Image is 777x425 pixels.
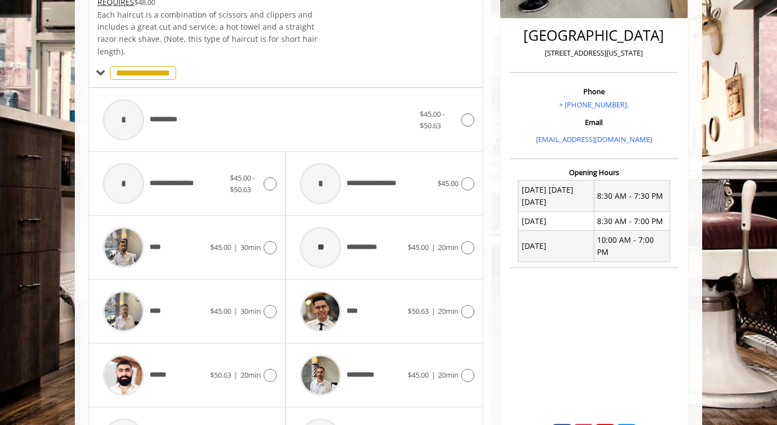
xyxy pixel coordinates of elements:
span: 30min [240,242,261,252]
h3: Email [512,118,676,126]
td: 8:30 AM - 7:00 PM [594,212,670,231]
span: | [234,306,238,316]
td: [DATE] [518,212,594,231]
span: $45.00 [408,370,429,380]
span: $50.63 [408,306,429,316]
p: [STREET_ADDRESS][US_STATE] [512,47,676,59]
span: $45.00 - $50.63 [230,173,255,194]
span: $45.00 [210,242,231,252]
span: $50.63 [210,370,231,380]
span: $45.00 [408,242,429,252]
span: 20min [240,370,261,380]
h3: Opening Hours [510,168,678,176]
a: + [PHONE_NUMBER]. [559,100,628,110]
td: 8:30 AM - 7:30 PM [594,181,670,212]
span: | [234,242,238,252]
span: $45.00 [210,306,231,316]
span: Each haircut is a combination of scissors and clippers and includes a great cut and service, a ho... [97,9,318,57]
span: | [234,370,238,380]
td: [DATE] [DATE] [DATE] [518,181,594,212]
h3: Phone [512,88,676,95]
span: | [431,242,435,252]
span: $45.00 - $50.63 [420,109,445,130]
a: [EMAIL_ADDRESS][DOMAIN_NAME] [536,134,652,144]
td: 10:00 AM - 7:00 PM [594,231,670,262]
span: 20min [438,306,458,316]
span: 20min [438,242,458,252]
span: $45.00 [437,178,458,188]
span: 30min [240,306,261,316]
span: | [431,370,435,380]
span: | [431,306,435,316]
span: 20min [438,370,458,380]
td: [DATE] [518,231,594,262]
h2: [GEOGRAPHIC_DATA] [512,28,676,43]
